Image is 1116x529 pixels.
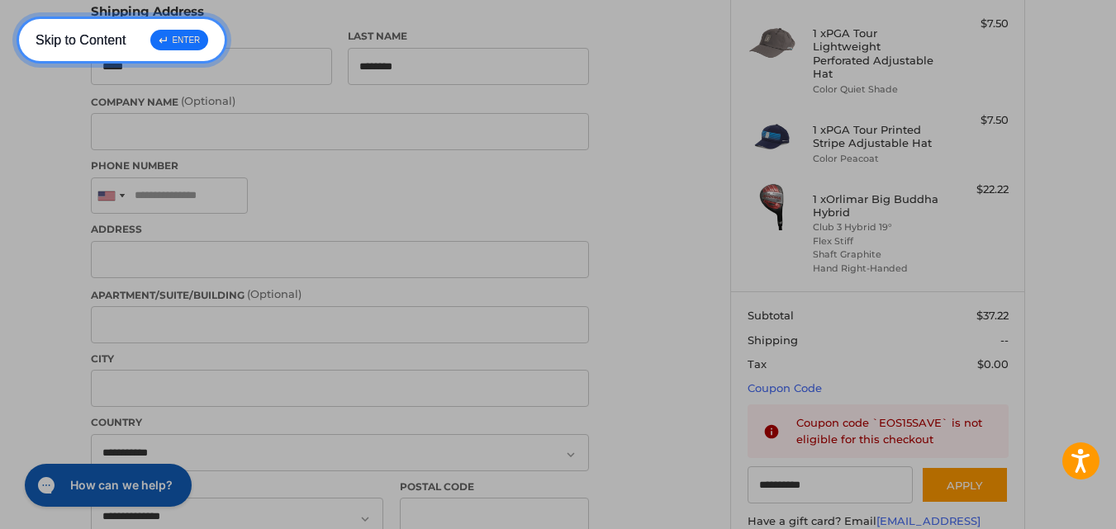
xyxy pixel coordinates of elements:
[91,93,589,110] label: Company Name
[976,309,1009,322] span: $37.22
[91,2,204,29] legend: Shipping Address
[748,357,767,371] span: Tax
[796,415,993,447] div: Coupon code `EOS15SAVE` is not eligible for this checkout
[921,466,1009,503] button: Apply
[91,415,589,430] label: Country
[813,152,939,166] li: Color Peacoat
[247,287,302,300] small: (Optional)
[181,94,235,107] small: (Optional)
[348,29,589,44] label: Last Name
[748,333,798,347] span: Shipping
[813,248,939,262] li: Shaft Graphite
[943,112,1009,129] div: $7.50
[943,182,1009,198] div: $22.22
[813,262,939,276] li: Hand Right-Handed
[813,220,939,234] li: Club 3 Hybrid 19°
[91,479,383,494] label: State/Province
[91,158,589,173] label: Phone Number
[91,222,589,237] label: Address
[813,192,939,220] h4: 1 x Orlimar Big Buddha Hybrid
[748,466,914,503] input: Gift Certificate or Coupon Code
[1000,333,1009,347] span: --
[977,357,1009,371] span: $0.00
[943,16,1009,32] div: $7.50
[91,286,589,303] label: Apartment/Suite/Building
[813,123,939,150] h4: 1 x PGA Tour Printed Stripe Adjustable Hat
[91,352,589,366] label: City
[813,83,939,97] li: Color Quiet Shade
[813,26,939,80] h4: 1 x PGA Tour Lightweight Perforated Adjustable Hat
[92,178,130,214] div: United States: +1
[748,309,794,322] span: Subtotal
[813,234,939,248] li: Flex Stiff
[400,479,590,494] label: Postal Code
[17,458,197,512] iframe: Gorgias live chat messenger
[748,381,822,394] a: Coupon Code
